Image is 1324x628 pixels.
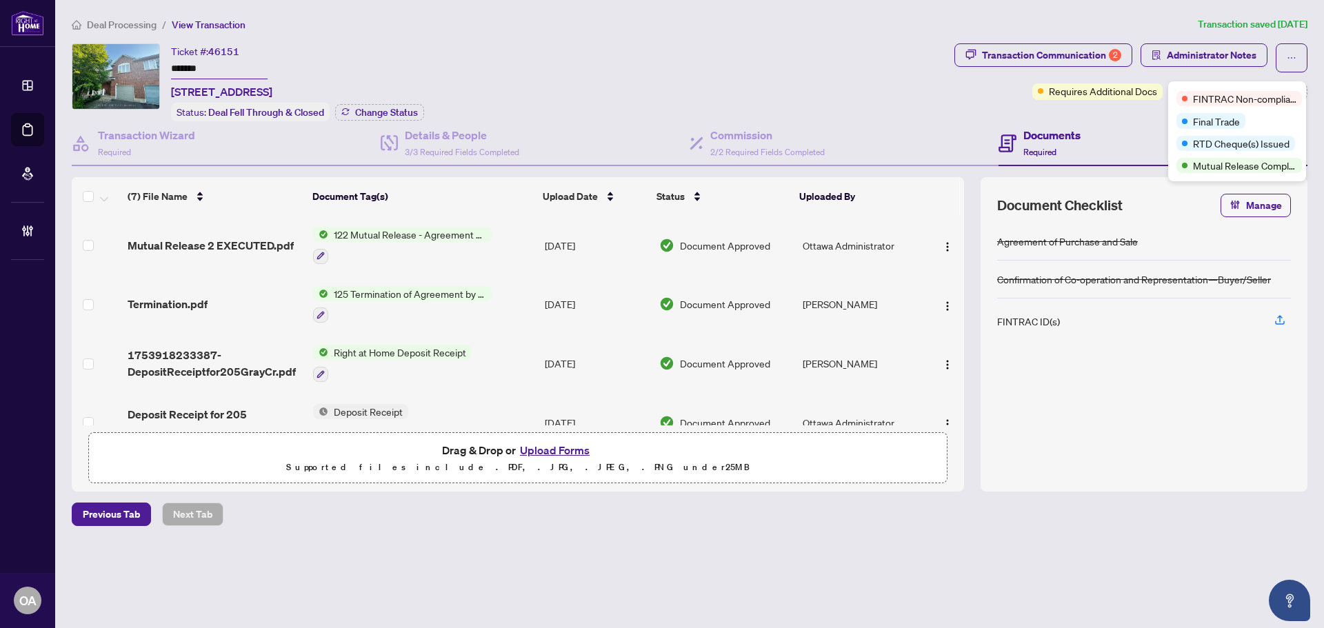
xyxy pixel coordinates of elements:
span: 122 Mutual Release - Agreement of Purchase and Sale [328,227,492,242]
h4: Details & People [405,127,519,143]
img: Status Icon [313,345,328,360]
img: Status Icon [313,286,328,301]
img: Logo [942,359,953,370]
span: OA [19,591,37,610]
img: Document Status [659,415,674,430]
button: Status IconRight at Home Deposit Receipt [313,345,472,382]
img: Status Icon [313,404,328,419]
p: Supported files include .PDF, .JPG, .JPEG, .PNG under 25 MB [97,459,939,476]
li: / [162,17,166,32]
button: Logo [936,352,959,374]
span: Administrator Notes [1167,44,1256,66]
span: Document Checklist [997,196,1123,215]
img: logo [11,10,44,36]
span: Termination.pdf [128,296,208,312]
span: ellipsis [1287,53,1296,63]
button: Previous Tab [72,503,151,526]
img: Logo [942,418,953,429]
td: Ottawa Administrator [797,216,923,275]
span: RTD Cheque(s) Issued [1193,136,1290,151]
div: Transaction Communication [982,44,1121,66]
span: 2/2 Required Fields Completed [710,147,825,157]
span: Deposit Receipt for 205 [PERSON_NAME].pdf [128,406,302,439]
button: Status Icon125 Termination of Agreement by Buyer - Agreement of Purchase and Sale [313,286,492,323]
span: Requires Additional Docs [1049,83,1157,99]
span: [STREET_ADDRESS] [171,83,272,100]
span: Deal Processing [87,19,157,31]
img: Document Status [659,238,674,253]
span: Mutual Release 2 EXECUTED.pdf [128,237,294,254]
th: (7) File Name [122,177,307,216]
span: 46151 [208,45,239,58]
div: Confirmation of Co-operation and Representation—Buyer/Seller [997,272,1271,287]
button: Logo [936,412,959,434]
img: Document Status [659,356,674,371]
img: Document Status [659,296,674,312]
button: Administrator Notes [1141,43,1267,67]
td: [DATE] [539,393,654,452]
td: [PERSON_NAME] [797,275,923,334]
span: FINTRAC Non-compliant [1193,91,1296,106]
button: Logo [936,234,959,256]
span: Drag & Drop orUpload FormsSupported files include .PDF, .JPG, .JPEG, .PNG under25MB [89,433,947,484]
span: Deposit Receipt [328,404,408,419]
h4: Commission [710,127,825,143]
button: Transaction Communication2 [954,43,1132,67]
span: Document Approved [680,415,770,430]
span: View Transaction [172,19,245,31]
span: Drag & Drop or [442,441,594,459]
img: IMG-X12184576_1.jpg [72,44,159,109]
span: Deal Fell Through & Closed [208,106,324,119]
h4: Transaction Wizard [98,127,195,143]
span: Document Approved [680,356,770,371]
th: Document Tag(s) [307,177,538,216]
span: home [72,20,81,30]
span: Document Approved [680,296,770,312]
button: Logo [936,293,959,315]
span: 3/3 Required Fields Completed [405,147,519,157]
span: (7) File Name [128,189,188,204]
img: Status Icon [313,227,328,242]
button: Upload Forms [516,441,594,459]
h4: Documents [1023,127,1081,143]
span: Upload Date [543,189,598,204]
span: Final Trade [1193,114,1240,129]
button: Manage [1221,194,1291,217]
div: Ticket #: [171,43,239,59]
th: Uploaded By [794,177,919,216]
span: 125 Termination of Agreement by Buyer - Agreement of Purchase and Sale [328,286,492,301]
button: Status IconDeposit Receipt [313,404,408,441]
span: Required [98,147,131,157]
button: Next Tab [162,503,223,526]
span: solution [1152,50,1161,60]
td: Ottawa Administrator [797,393,923,452]
th: Upload Date [537,177,651,216]
span: Change Status [355,108,418,117]
span: Previous Tab [83,503,140,525]
span: Document Approved [680,238,770,253]
span: Mutual Release Completed [1193,158,1296,173]
span: Right at Home Deposit Receipt [328,345,472,360]
article: Transaction saved [DATE] [1198,17,1307,32]
td: [DATE] [539,275,654,334]
img: Logo [942,241,953,252]
div: Status: [171,103,330,121]
button: Change Status [335,104,424,121]
button: Open asap [1269,580,1310,621]
div: Agreement of Purchase and Sale [997,234,1138,249]
th: Status [651,177,794,216]
td: [DATE] [539,334,654,393]
img: Logo [942,301,953,312]
td: [DATE] [539,216,654,275]
div: FINTRAC ID(s) [997,314,1060,329]
div: 2 [1109,49,1121,61]
span: Status [656,189,685,204]
button: Status Icon122 Mutual Release - Agreement of Purchase and Sale [313,227,492,264]
span: Required [1023,147,1056,157]
td: [PERSON_NAME] [797,334,923,393]
span: Manage [1246,194,1282,216]
span: 1753918233387-DepositReceiptfor205GrayCr.pdf [128,347,302,380]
